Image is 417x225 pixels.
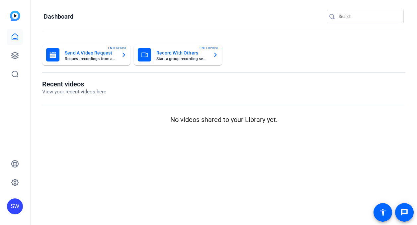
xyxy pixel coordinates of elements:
[156,57,208,61] mat-card-subtitle: Start a group recording session
[44,13,73,21] h1: Dashboard
[200,46,219,51] span: ENTERPRISE
[42,80,106,88] h1: Recent videos
[108,46,127,51] span: ENTERPRISE
[65,57,116,61] mat-card-subtitle: Request recordings from anyone, anywhere
[379,208,387,216] mat-icon: accessibility
[134,44,222,65] button: Record With OthersStart a group recording sessionENTERPRISE
[42,44,130,65] button: Send A Video RequestRequest recordings from anyone, anywhereENTERPRISE
[42,115,405,125] p: No videos shared to your Library yet.
[339,13,398,21] input: Search
[42,88,106,96] p: View your recent videos here
[65,49,116,57] mat-card-title: Send A Video Request
[156,49,208,57] mat-card-title: Record With Others
[10,11,20,21] img: blue-gradient.svg
[400,208,408,216] mat-icon: message
[7,198,23,214] div: SW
